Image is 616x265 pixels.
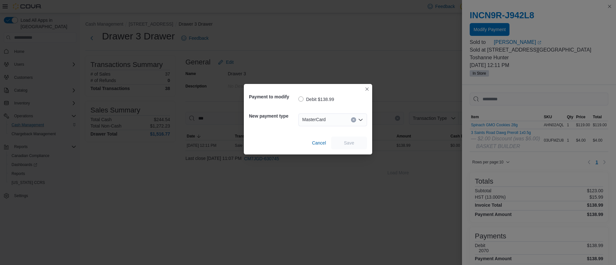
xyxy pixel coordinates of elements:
button: Clear input [351,117,356,122]
button: Save [331,137,367,149]
label: Debit $138.99 [298,95,334,103]
h5: New payment type [249,110,297,122]
button: Open list of options [358,117,363,122]
h5: Payment to modify [249,90,297,103]
button: Cancel [309,137,329,149]
span: Cancel [312,140,326,146]
input: Accessible screen reader label [328,116,329,124]
button: Closes this modal window [363,85,371,93]
span: Save [344,140,354,146]
span: MasterCard [302,116,326,123]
